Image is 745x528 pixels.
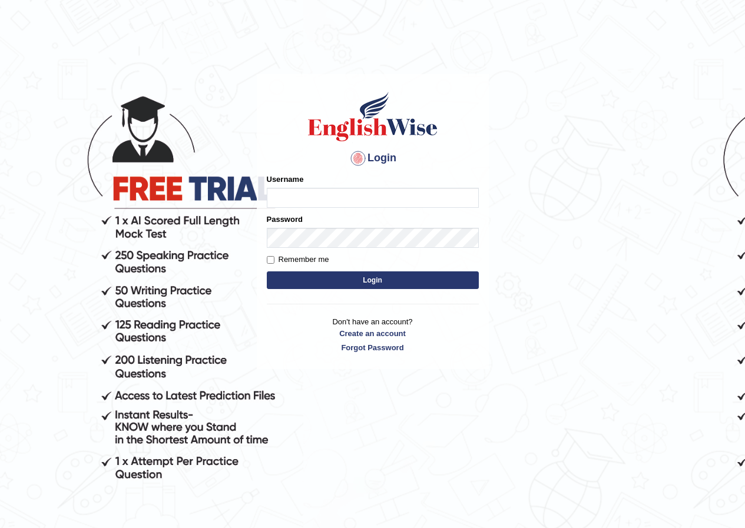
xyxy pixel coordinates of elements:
[267,149,479,168] h4: Login
[267,214,303,225] label: Password
[267,254,329,265] label: Remember me
[267,256,274,264] input: Remember me
[267,342,479,353] a: Forgot Password
[267,271,479,289] button: Login
[306,90,440,143] img: Logo of English Wise sign in for intelligent practice with AI
[267,328,479,339] a: Create an account
[267,174,304,185] label: Username
[267,316,479,353] p: Don't have an account?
